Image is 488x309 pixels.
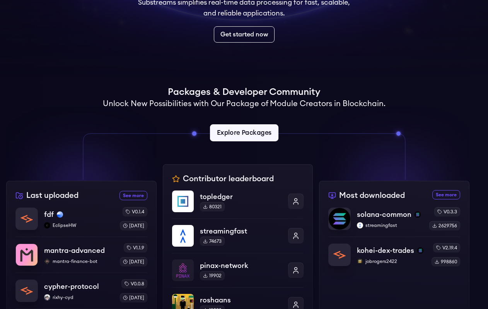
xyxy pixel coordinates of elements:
[120,293,147,302] div: [DATE]
[200,226,282,237] p: streamingfast
[200,260,282,271] p: pinax-network
[328,237,460,266] a: kohei-dex-tradeskohei-dex-tradessolanajobrogers2422jobrogers2422v2.19.4998860
[357,258,363,264] img: jobrogers2422
[120,257,147,266] div: [DATE]
[57,211,63,218] img: base
[124,243,147,252] div: v1.1.9
[168,86,320,98] h1: Packages & Developer Community
[44,222,50,228] img: EclipseHW
[44,245,105,256] p: mantra-advanced
[15,207,147,237] a: fdffdfbaseEclipseHWEclipseHWv0.1.4[DATE]
[44,258,50,264] img: mantra-finance-bot
[172,225,194,247] img: streamingfast
[15,273,147,309] a: cypher-protocolcypher-protocolrixhy-cydrixhy-cydv0.0.8[DATE]
[44,222,114,228] p: EclipseHW
[200,202,225,211] div: 80321
[16,208,38,230] img: fdf
[434,207,460,216] div: v0.3.3
[415,211,421,218] img: solana
[357,222,423,228] p: streamingfast
[44,281,99,292] p: cypher-protocol
[200,295,282,306] p: roshaans
[44,294,114,300] p: rixhy-cyd
[200,271,225,280] div: 19902
[120,221,147,230] div: [DATE]
[15,237,147,273] a: mantra-advancedmantra-advancedmantra-finance-botmantra-finance-botv1.1.9[DATE]
[329,208,350,230] img: solana-common
[433,243,460,252] div: v2.19.4
[172,259,194,281] img: pinax-network
[200,191,282,202] p: topledger
[44,294,50,300] img: rixhy-cyd
[357,258,425,264] p: jobrogers2422
[328,207,460,237] a: solana-commonsolana-commonsolanastreamingfaststreamingfastv0.3.32629756
[103,98,386,109] h2: Unlock New Possibilities with Our Package of Module Creators in Blockchain.
[417,247,423,254] img: solana
[357,209,411,220] p: solana-common
[119,191,147,200] a: See more recently uploaded packages
[329,244,350,266] img: kohei-dex-trades
[123,207,147,216] div: v0.1.4
[429,221,460,230] div: 2629756
[210,124,278,141] a: Explore Packages
[357,245,414,256] p: kohei-dex-trades
[121,279,147,288] div: v0.0.8
[357,222,363,228] img: streamingfast
[432,257,460,266] div: 998860
[432,190,460,199] a: See more most downloaded packages
[172,253,304,287] a: pinax-networkpinax-network19902
[172,191,304,218] a: topledgertopledger80321
[16,280,38,302] img: cypher-protocol
[16,244,38,266] img: mantra-advanced
[172,218,304,253] a: streamingfaststreamingfast74673
[172,191,194,212] img: topledger
[200,237,225,246] div: 74673
[214,26,275,43] a: Get started now
[44,258,114,264] p: mantra-finance-bot
[44,209,54,220] p: fdf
